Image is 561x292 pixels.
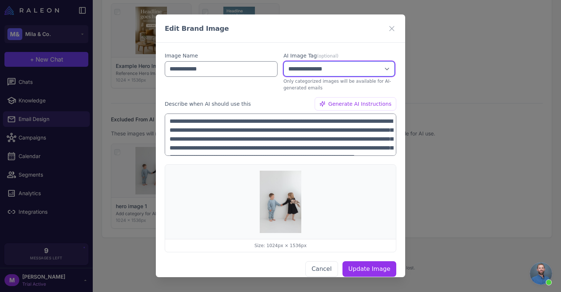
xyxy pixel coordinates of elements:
a: Open chat [530,262,552,285]
button: Cancel [305,262,338,277]
span: (optional) [317,53,338,59]
h3: Edit Brand Image [165,23,229,33]
label: AI Image Tag [283,52,396,60]
span: Generate AI Instructions [328,100,391,108]
button: Generate AI Instructions [315,98,396,111]
label: Image Name [165,52,278,60]
p: Only categorized images will be available for AI-generated emails [283,78,396,92]
label: Describe when AI should use this [165,100,251,108]
button: Update Image [342,262,396,277]
div: Size: 1024px × 1536px [165,239,396,252]
img: hero image 1 [260,171,301,233]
